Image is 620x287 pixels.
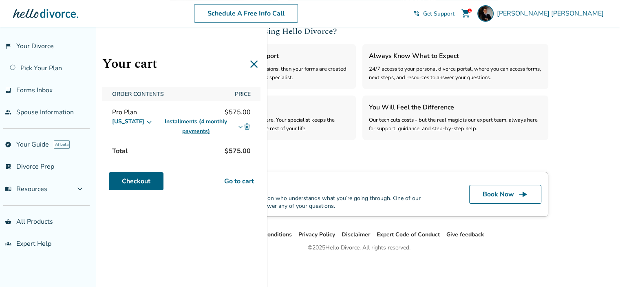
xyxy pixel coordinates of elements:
[369,65,542,82] div: 24/7 access to your personal divorce portal, where you can access forms, next steps, and resource...
[102,54,260,74] h1: Your cart
[5,141,11,148] span: explore
[112,117,152,127] button: [US_STATE]
[194,4,298,23] a: Schedule A Free Info Call
[446,230,484,240] li: Give feedback
[298,231,335,238] a: Privacy Policy
[369,102,542,113] h3: You Will Feel the Difference
[109,143,131,159] span: Total
[170,25,548,38] h2: What are the benefits of using Hello Divorce?
[369,51,542,61] h3: Always Know What to Expect
[469,185,541,204] a: Book Nowline_end_arrow
[461,9,471,18] span: shopping_cart
[5,218,11,225] span: shopping_basket
[5,109,11,116] span: people
[232,87,254,101] span: Price
[5,185,47,194] span: Resources
[243,123,251,130] img: Delete
[5,240,11,247] span: groups
[224,176,254,186] a: Go to cart
[109,172,163,190] a: Checkout
[177,194,450,210] div: Schedule a free call with a real person who understands what you’re going through. One of our exp...
[497,9,607,18] span: [PERSON_NAME] [PERSON_NAME]
[369,116,542,133] div: Our tech cuts costs - but the real magic is our expert team, always here for support, guidance, a...
[221,143,254,159] span: $575.00
[112,108,137,117] span: Pro Plan
[342,230,370,240] li: Disclaimer
[170,153,548,165] h2: Still have questions?
[156,117,243,136] button: Installments (4 monthly payments)
[579,248,620,287] iframe: Chat Widget
[16,86,53,95] span: Forms Inbox
[5,87,11,93] span: inbox
[225,108,251,117] span: $575.00
[413,10,420,17] span: phone_in_talk
[54,140,70,149] span: AI beta
[109,87,228,101] span: Order Contents
[468,9,472,13] div: 1
[413,10,455,18] a: phone_in_talkGet Support
[75,184,85,194] span: expand_more
[518,189,528,199] span: line_end_arrow
[177,179,450,191] h2: Book a free info call
[5,186,11,192] span: menu_book
[423,10,455,18] span: Get Support
[5,163,11,170] span: list_alt_check
[5,43,11,49] span: flag_2
[377,231,440,238] a: Expert Code of Conduct
[308,243,410,253] div: © 2025 Hello Divorce. All rights reserved.
[477,5,494,22] img: Gil Gonzales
